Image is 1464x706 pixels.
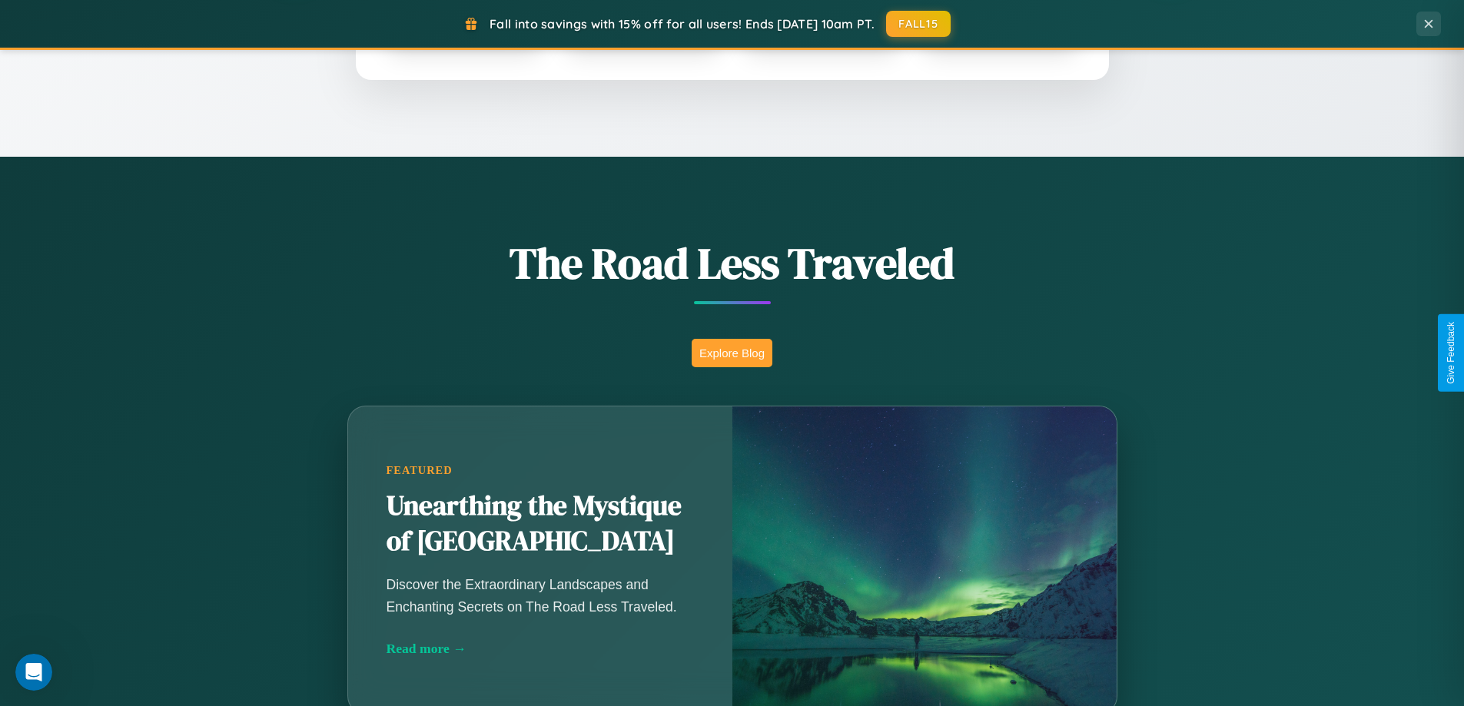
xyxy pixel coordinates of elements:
div: Give Feedback [1446,322,1456,384]
iframe: Intercom live chat [15,654,52,691]
p: Discover the Extraordinary Landscapes and Enchanting Secrets on The Road Less Traveled. [387,574,694,617]
h2: Unearthing the Mystique of [GEOGRAPHIC_DATA] [387,489,694,559]
h1: The Road Less Traveled [271,234,1193,293]
span: Fall into savings with 15% off for all users! Ends [DATE] 10am PT. [490,16,875,31]
button: FALL15 [886,11,951,37]
button: Explore Blog [692,339,772,367]
div: Read more → [387,641,694,657]
div: Featured [387,464,694,477]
